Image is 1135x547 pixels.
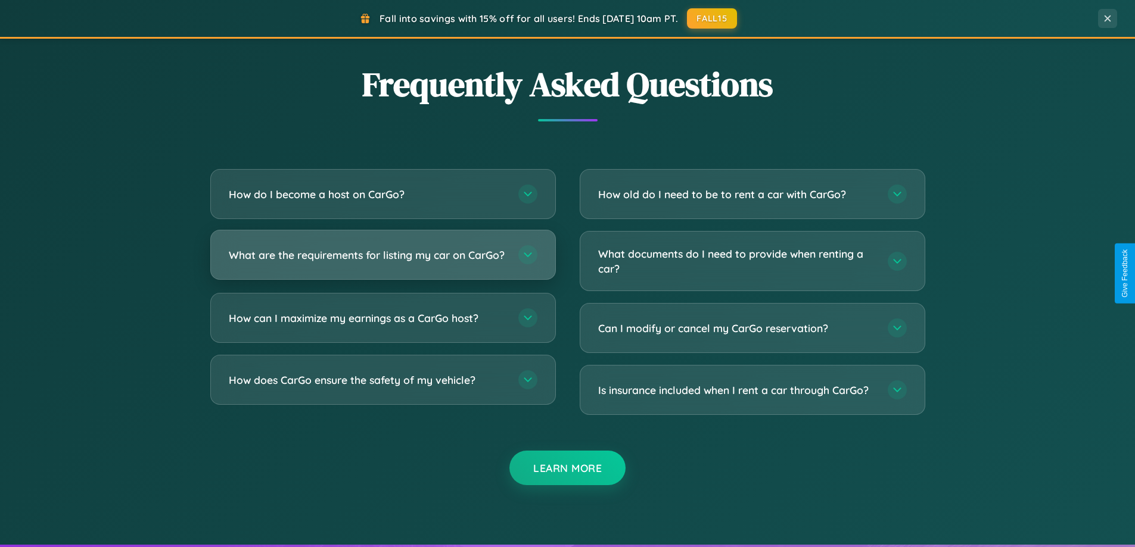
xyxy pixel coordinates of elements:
[210,61,925,107] h2: Frequently Asked Questions
[229,311,506,326] h3: How can I maximize my earnings as a CarGo host?
[509,451,626,485] button: Learn More
[229,187,506,202] h3: How do I become a host on CarGo?
[229,248,506,262] h3: What are the requirements for listing my car on CarGo?
[229,373,506,387] h3: How does CarGo ensure the safety of my vehicle?
[598,246,876,276] h3: What documents do I need to provide when renting a car?
[598,383,876,398] h3: Is insurance included when I rent a car through CarGo?
[687,8,737,29] button: FALL15
[380,12,678,24] span: Fall into savings with 15% off for all users! Ends [DATE] 10am PT.
[1121,249,1129,298] div: Give Feedback
[598,187,876,202] h3: How old do I need to be to rent a car with CarGo?
[598,321,876,336] h3: Can I modify or cancel my CarGo reservation?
